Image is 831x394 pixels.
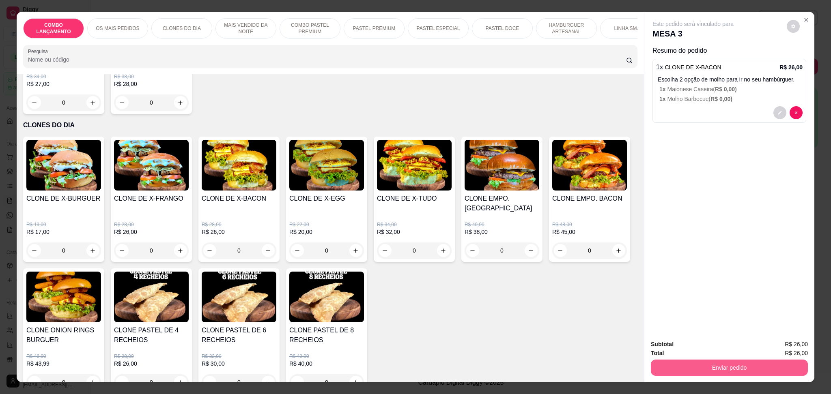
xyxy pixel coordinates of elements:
[114,228,189,236] p: R$ 26,00
[28,96,41,109] button: decrease-product-quantity
[465,140,539,191] img: product-image
[353,25,396,32] p: PASTEL PREMIUM
[28,48,51,55] label: Pesquisa
[651,350,664,356] strong: Total
[652,28,734,39] p: MESA 3
[377,228,452,236] p: R$ 32,00
[377,221,452,228] p: R$ 34,00
[26,360,101,368] p: R$ 43,99
[552,228,627,236] p: R$ 45,00
[30,22,77,35] p: COMBO LANÇAMENTO
[800,13,813,26] button: Close
[377,140,452,191] img: product-image
[114,272,189,322] img: product-image
[659,95,803,103] p: Molho Barbecue (
[174,96,187,109] button: increase-product-quantity
[202,325,276,345] h4: CLONE PASTEL DE 6 RECHEIOS
[656,62,721,72] p: 1 x
[651,360,808,376] button: Enviar pedido
[163,25,201,32] p: CLONES DO DIA
[86,96,99,109] button: increase-product-quantity
[26,272,101,322] img: product-image
[665,64,721,71] span: CLONE DE X-BACON
[26,325,101,345] h4: CLONE ONION RINGS BURGUER
[26,194,101,203] h4: CLONE DE X-BURGUER
[552,221,627,228] p: R$ 48,00
[28,56,626,64] input: Pesquisa
[114,140,189,191] img: product-image
[26,80,101,88] p: R$ 27,00
[202,194,276,203] h4: CLONE DE X-BACON
[652,46,806,56] p: Resumo do pedido
[202,228,276,236] p: R$ 26,00
[222,22,269,35] p: MAIS VENDIDO DA NOITE
[773,106,786,119] button: decrease-product-quantity
[202,360,276,368] p: R$ 30,00
[715,86,737,92] span: R$ 0,00 )
[202,353,276,360] p: R$ 32,00
[652,20,734,28] p: Este pedido será vinculado para
[26,221,101,228] p: R$ 19,00
[114,325,189,345] h4: CLONE PASTEL DE 4 RECHEIOS
[289,228,364,236] p: R$ 20,00
[787,20,800,33] button: decrease-product-quantity
[552,140,627,191] img: product-image
[417,25,460,32] p: PASTEL ESPECIAL
[486,25,519,32] p: PASTEL DOCE
[26,353,101,360] p: R$ 46,00
[114,221,189,228] p: R$ 28,00
[552,194,627,203] h4: CLONE EMPO. BACON
[202,221,276,228] p: R$ 28,00
[114,360,189,368] p: R$ 26,00
[779,63,803,71] p: R$ 26,00
[114,73,189,80] p: R$ 38,00
[26,228,101,236] p: R$ 17,00
[614,25,647,32] p: LINHA SMASH
[377,194,452,203] h4: CLONE DE X-TUDO
[659,96,667,102] span: 1 x
[26,140,101,191] img: product-image
[114,80,189,88] p: R$ 28,00
[465,194,539,213] h4: CLONE EMPO. [GEOGRAPHIC_DATA]
[790,106,803,119] button: decrease-product-quantity
[289,272,364,322] img: product-image
[96,25,139,32] p: OS MAIS PEDIDOS
[465,228,539,236] p: R$ 38,00
[289,194,364,203] h4: CLONE DE X-EGG
[289,353,364,360] p: R$ 42,00
[785,340,808,349] span: R$ 26,00
[785,349,808,358] span: R$ 26,00
[202,140,276,191] img: product-image
[289,140,364,191] img: product-image
[658,75,803,84] p: Escolha 2 opção de molho para ir no seu hambúrguer.
[26,73,101,80] p: R$ 34,00
[651,341,674,347] strong: Subtotal
[116,96,129,109] button: decrease-product-quantity
[289,360,364,368] p: R$ 40,00
[465,221,539,228] p: R$ 40,00
[114,353,189,360] p: R$ 28,00
[114,194,189,203] h4: CLONE DE X-FRANGO
[710,96,732,102] span: R$ 0,00 )
[289,221,364,228] p: R$ 22,00
[286,22,334,35] p: COMBO PASTEL PREMIUM
[659,85,803,93] p: Maionese Caseira (
[659,86,667,92] span: 1 x
[202,272,276,322] img: product-image
[23,120,637,130] p: CLONES DO DIA
[543,22,590,35] p: HAMBURGUER ARTESANAL
[289,325,364,345] h4: CLONE PASTEL DE 8 RECHEIOS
